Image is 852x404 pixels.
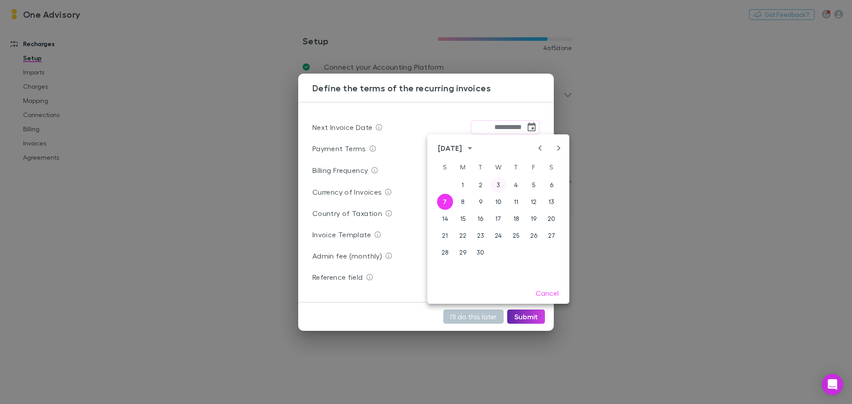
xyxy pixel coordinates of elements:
[544,211,560,227] button: 20
[455,244,471,260] button: 29
[312,82,554,93] h3: Define the terms of the recurring invoices
[473,211,489,227] button: 16
[312,187,382,197] p: Currency of Invoices
[526,158,542,176] span: Friday
[544,158,560,176] span: Saturday
[526,227,542,243] button: 26
[535,143,545,153] button: Previous month
[508,158,524,176] span: Thursday
[544,227,560,243] button: 27
[312,143,366,154] p: Payment Terms
[455,227,471,243] button: 22
[526,194,542,210] button: 12
[508,227,524,243] button: 25
[465,143,475,153] button: calendar view is open, switch to year view
[438,143,462,153] div: [DATE]
[473,194,489,210] button: 9
[455,211,471,227] button: 15
[443,310,504,324] button: I'll do this later
[312,251,382,261] p: Admin fee (monthly)
[437,244,453,260] button: 28
[312,229,371,240] p: Invoice Template
[312,165,368,176] p: Billing Frequency
[526,211,542,227] button: 19
[529,286,566,300] button: Cancel
[544,194,560,210] button: 13
[455,177,471,193] button: 1
[525,121,538,133] button: Choose date, selected date is Sep 7, 2025
[490,177,506,193] button: 3
[312,208,382,219] p: Country of Taxation
[508,177,524,193] button: 4
[455,158,471,176] span: Monday
[507,310,545,324] button: Submit
[437,211,453,227] button: 14
[526,177,542,193] button: 5
[544,177,560,193] button: 6
[437,158,453,176] span: Sunday
[490,158,506,176] span: Wednesday
[312,122,372,133] p: Next Invoice Date
[490,211,506,227] button: 17
[822,374,843,395] div: Open Intercom Messenger
[490,194,506,210] button: 10
[437,227,453,243] button: 21
[312,272,363,282] p: Reference field
[473,244,489,260] button: 30
[553,143,564,153] button: Next month
[490,227,506,243] button: 24
[508,211,524,227] button: 18
[473,158,489,176] span: Tuesday
[508,194,524,210] button: 11
[437,194,453,210] button: 7
[473,177,489,193] button: 2
[455,194,471,210] button: 8
[473,227,489,243] button: 23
